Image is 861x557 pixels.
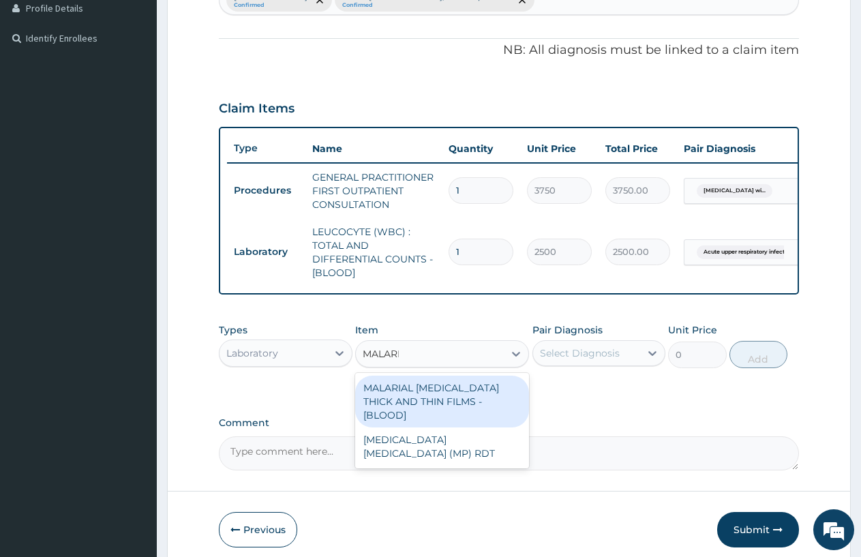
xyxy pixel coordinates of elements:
[7,372,260,420] textarea: Type your message and hit 'Enter'
[219,102,294,117] h3: Claim Items
[219,512,297,547] button: Previous
[305,135,442,162] th: Name
[677,135,827,162] th: Pair Diagnosis
[219,417,799,429] label: Comment
[442,135,520,162] th: Quantity
[227,136,305,161] th: Type
[697,245,796,259] span: Acute upper respiratory infect...
[668,323,717,337] label: Unit Price
[599,135,677,162] th: Total Price
[25,68,55,102] img: d_794563401_company_1708531726252_794563401
[305,218,442,286] td: LEUCOCYTE (WBC) : TOTAL AND DIFFERENTIAL COUNTS - [BLOOD]
[224,7,256,40] div: Minimize live chat window
[226,346,278,360] div: Laboratory
[532,323,603,337] label: Pair Diagnosis
[71,76,229,94] div: Chat with us now
[305,164,442,218] td: GENERAL PRACTITIONER FIRST OUTPATIENT CONSULTATION
[355,323,378,337] label: Item
[219,42,799,59] p: NB: All diagnosis must be linked to a claim item
[342,2,510,9] small: Confirmed
[729,341,787,368] button: Add
[234,2,307,9] small: Confirmed
[355,427,529,466] div: [MEDICAL_DATA] [MEDICAL_DATA] (MP) RDT
[79,172,188,310] span: We're online!
[697,184,772,198] span: [MEDICAL_DATA] wi...
[227,178,305,203] td: Procedures
[540,346,620,360] div: Select Diagnosis
[219,325,247,336] label: Types
[227,239,305,265] td: Laboratory
[355,376,529,427] div: MALARIAL [MEDICAL_DATA] THICK AND THIN FILMS - [BLOOD]
[520,135,599,162] th: Unit Price
[717,512,799,547] button: Submit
